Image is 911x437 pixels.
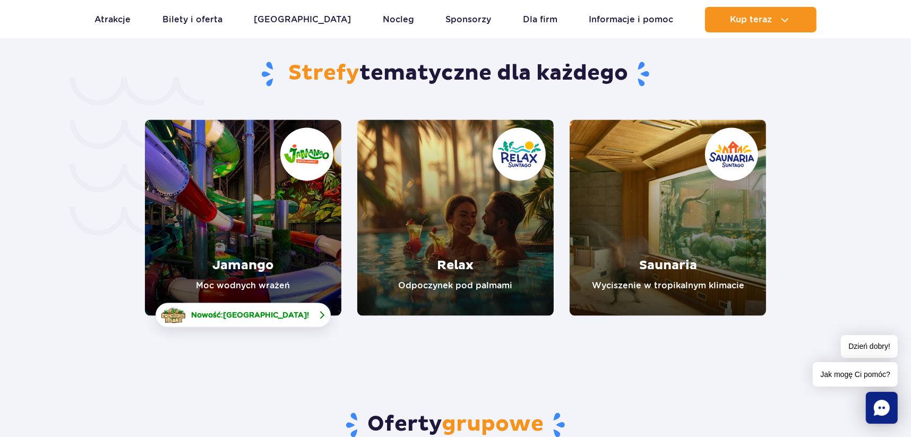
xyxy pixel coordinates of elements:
[589,7,673,32] a: Informacje i pomoc
[223,311,307,319] span: [GEOGRAPHIC_DATA]
[730,15,772,24] span: Kup teraz
[162,7,222,32] a: Bilety i oferta
[94,7,131,32] a: Atrakcje
[383,7,414,32] a: Nocleg
[254,7,351,32] a: [GEOGRAPHIC_DATA]
[191,310,309,320] span: Nowość: !
[156,303,331,327] a: Nowość:[GEOGRAPHIC_DATA]!
[145,119,341,315] a: Jamango
[523,7,557,32] a: Dla firm
[813,362,898,387] span: Jak mogę Ci pomóc?
[288,60,359,87] span: Strefy
[705,7,817,32] button: Kup teraz
[145,60,767,88] h2: tematyczne dla każdego
[357,119,554,315] a: Relax
[866,392,898,424] div: Chat
[445,7,491,32] a: Sponsorzy
[570,119,766,315] a: Saunaria
[841,335,898,358] span: Dzień dobry!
